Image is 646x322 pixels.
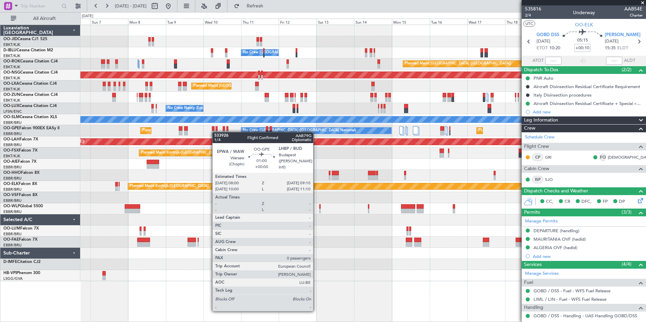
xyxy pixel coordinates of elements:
div: Sun 14 [354,19,392,25]
span: AAB54E [624,5,643,12]
span: Refresh [241,4,269,8]
div: Tue 9 [166,19,204,25]
span: OO-LXA [3,82,19,86]
button: All Aircraft [7,13,73,24]
span: OO-AIE [3,160,18,164]
a: OO-ZUNCessna Citation CJ4 [3,93,58,97]
a: Manage Services [525,270,559,277]
span: FP [603,198,608,205]
div: Fri 12 [279,19,317,25]
div: Add new [533,253,643,259]
span: OO-ELK [575,21,593,28]
span: OO-LAH [3,137,20,141]
div: Planned Maint Kortrijk-[GEOGRAPHIC_DATA] [141,148,220,158]
a: EBKT/KJK [3,64,20,70]
span: ALDT [624,57,635,64]
a: EBBR/BRU [3,120,22,125]
a: EBKT/KJK [3,154,20,159]
a: D-IMFECitation CJ2 [3,260,41,264]
span: DP [619,198,625,205]
div: Underway [573,9,595,16]
span: (2/2) [622,66,631,73]
span: ATOT [532,57,544,64]
span: Dispatch Checks and Weather [524,187,588,195]
span: (3/3) [622,209,631,216]
a: OO-VSFFalcon 8X [3,193,38,197]
span: D-IBLU [3,48,17,52]
div: Wed 17 [467,19,505,25]
div: [DATE] [82,14,93,19]
span: Cabin Crew [524,165,549,173]
span: [DATE] [605,38,619,45]
div: Aircraft Disinsection Residual Certificate + Special request [533,101,643,106]
a: EBBR/BRU [3,198,22,203]
div: Add new [533,109,643,115]
div: CP [532,154,543,161]
span: (4/4) [622,261,631,268]
div: No Crew [GEOGRAPHIC_DATA] ([GEOGRAPHIC_DATA] National) [243,48,356,58]
input: Trip Number [21,1,59,11]
a: HB-VPIPhenom 300 [3,271,40,275]
span: Permits [524,209,540,216]
button: UTC [523,21,535,27]
span: [PERSON_NAME] [605,32,641,38]
span: 2/4 [525,12,541,18]
a: OO-SLMCessna Citation XLS [3,115,57,119]
span: [DATE] - [DATE] [115,3,147,9]
a: LIML / LIN - Fuel - WFS Fuel Release [533,296,606,302]
button: Refresh [231,1,271,11]
div: Mon 15 [392,19,430,25]
span: Leg Information [524,116,558,124]
div: Mon 8 [128,19,166,25]
span: ETOT [537,45,548,52]
span: OO-LUM [3,226,20,231]
a: OO-JIDCessna CJ1 525 [3,37,47,41]
div: Italy Disinsection procedures [533,92,592,98]
span: [DATE] [537,38,550,45]
a: EBKT/KJK [3,98,20,103]
div: ALGERIA OVF (hadid) [533,245,577,250]
a: LFSN/ENC [3,109,22,114]
span: OO-VSF [3,193,19,197]
span: Flight Crew [524,143,549,151]
span: Dispatch To-Dos [524,66,558,74]
span: CC, [546,198,553,205]
span: OO-LUX [3,104,19,108]
a: EBBR/BRU [3,142,22,147]
span: CR [565,198,570,205]
a: OO-ROKCessna Citation CJ4 [3,59,58,63]
span: 05:15 [577,37,588,44]
a: GRI [545,154,560,160]
span: OO-ELK [3,182,19,186]
a: OO-LUXCessna Citation CJ4 [3,104,57,108]
span: OO-NSG [3,71,20,75]
a: Manage Permits [525,218,558,225]
a: OO-FAEFalcon 7X [3,238,38,242]
a: OO-WLPGlobal 5500 [3,204,43,208]
div: No Crew Nancy (Essey) [168,103,208,113]
span: OO-GPE [3,126,19,130]
a: EBKT/KJK [3,87,20,92]
a: OO-NSGCessna Citation CJ4 [3,71,58,75]
span: D-IMFE [3,260,17,264]
a: LSGG/GVA [3,276,23,281]
div: Wed 10 [203,19,241,25]
a: EBKT/KJK [3,42,20,47]
a: SJO [545,177,560,183]
a: EBBR/BRU [3,232,22,237]
a: EBBR/BRU [3,209,22,214]
span: OO-FAE [3,238,19,242]
a: OO-GPEFalcon 900EX EASy II [3,126,59,130]
span: Crew [524,125,536,132]
div: Thu 18 [505,19,543,25]
div: Planned Maint [GEOGRAPHIC_DATA] ([GEOGRAPHIC_DATA] National) [193,81,316,91]
span: ELDT [617,45,628,52]
span: All Aircraft [18,16,71,21]
div: Planned Maint Kortrijk-[GEOGRAPHIC_DATA] [130,181,208,191]
a: GOBD / DSS - Handling - UAS Handling GOBD/DSS [533,313,637,319]
div: Tue 16 [430,19,468,25]
div: Sat 13 [317,19,354,25]
a: EBBR/BRU [3,187,22,192]
span: 535816 [525,5,541,12]
div: Thu 11 [241,19,279,25]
